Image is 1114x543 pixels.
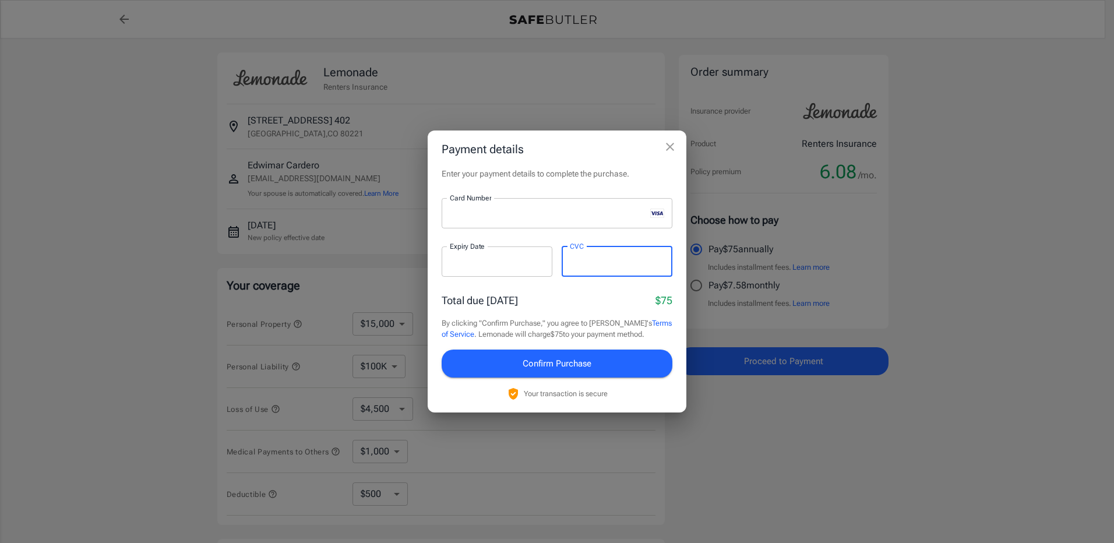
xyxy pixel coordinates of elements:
[570,241,584,251] label: CVC
[442,350,672,378] button: Confirm Purchase
[428,131,686,168] h2: Payment details
[450,193,491,203] label: Card Number
[650,209,664,218] svg: visa
[658,135,682,158] button: close
[450,207,646,218] iframe: Secure card number input frame
[570,256,664,267] iframe: Secure CVC input frame
[450,241,485,251] label: Expiry Date
[523,356,591,371] span: Confirm Purchase
[524,388,608,399] p: Your transaction is secure
[450,256,544,267] iframe: Secure expiration date input frame
[442,168,672,179] p: Enter your payment details to complete the purchase.
[655,292,672,308] p: $75
[442,292,518,308] p: Total due [DATE]
[442,318,672,340] p: By clicking "Confirm Purchase," you agree to [PERSON_NAME]'s . Lemonade will charge $75 to your p...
